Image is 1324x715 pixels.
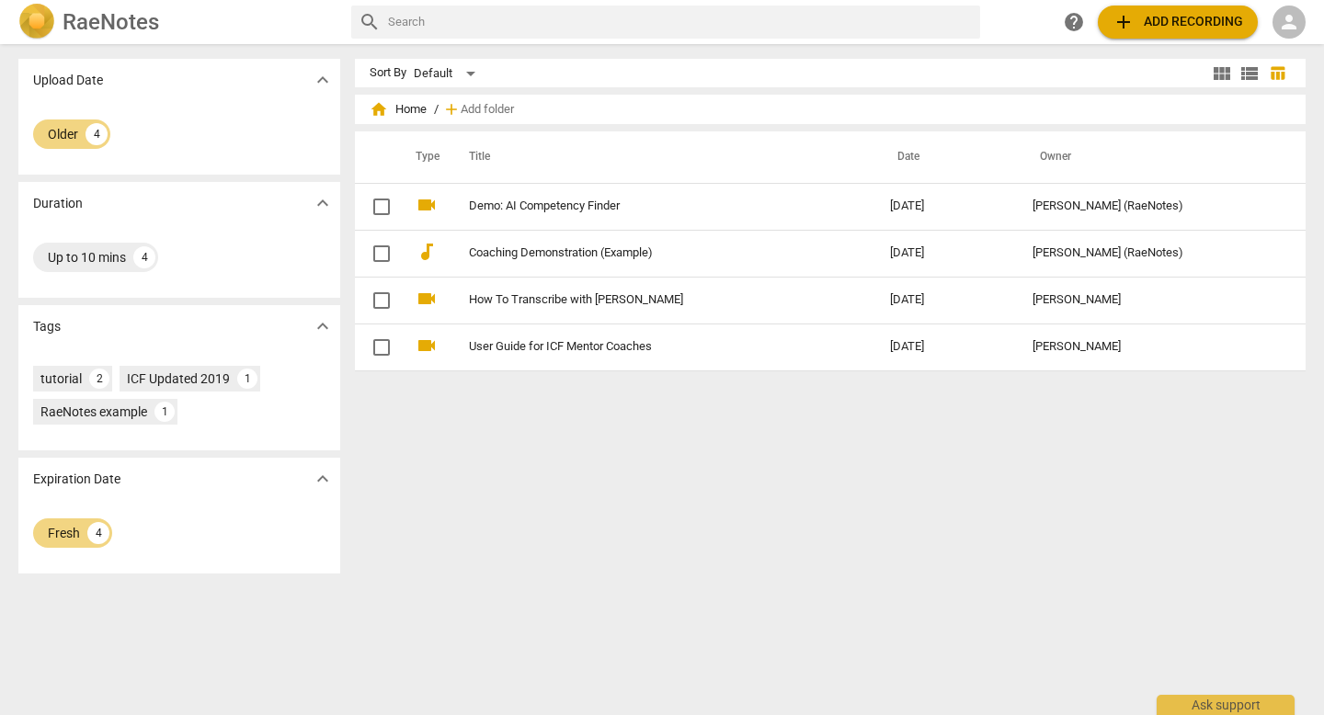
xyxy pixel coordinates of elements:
span: add [1113,11,1135,33]
a: Demo: AI Competency Finder [469,199,824,213]
a: Help [1057,6,1090,39]
div: tutorial [40,369,82,388]
span: expand_more [312,315,334,337]
div: [PERSON_NAME] [1033,340,1272,354]
div: ICF Updated 2019 [127,369,230,388]
div: RaeNotes example [40,403,147,421]
div: Up to 10 mins [48,248,126,267]
div: 4 [86,123,108,145]
td: [DATE] [875,277,1018,323]
span: videocam [416,288,438,310]
button: Tile view [1208,60,1236,87]
input: Search [388,7,973,37]
p: Duration [33,194,83,213]
th: Owner [1018,131,1286,183]
div: 4 [87,522,109,544]
span: videocam [416,335,438,357]
span: Add recording [1113,11,1243,33]
h2: RaeNotes [63,9,159,35]
th: Date [875,131,1018,183]
span: Home [370,100,427,119]
div: 1 [154,402,175,422]
span: expand_more [312,69,334,91]
span: help [1063,11,1085,33]
span: expand_more [312,468,334,490]
a: Coaching Demonstration (Example) [469,246,824,260]
div: Fresh [48,524,80,542]
div: 4 [133,246,155,268]
th: Title [447,131,875,183]
span: / [434,103,439,117]
div: [PERSON_NAME] (RaeNotes) [1033,199,1272,213]
button: Upload [1098,6,1258,39]
img: Logo [18,4,55,40]
div: [PERSON_NAME] (RaeNotes) [1033,246,1272,260]
a: LogoRaeNotes [18,4,337,40]
span: videocam [416,194,438,216]
div: 1 [237,369,257,389]
button: List view [1236,60,1263,87]
div: Default [414,59,482,88]
span: view_module [1211,62,1233,85]
th: Type [401,131,447,183]
p: Tags [33,317,61,336]
button: Show more [309,312,337,340]
span: audiotrack [416,241,438,263]
span: home [370,100,388,119]
span: view_list [1238,62,1261,85]
a: User Guide for ICF Mentor Coaches [469,340,824,354]
span: table_chart [1269,64,1286,82]
a: How To Transcribe with [PERSON_NAME] [469,293,824,307]
span: search [359,11,381,33]
p: Upload Date [33,71,103,90]
button: Show more [309,66,337,94]
div: Ask support [1157,695,1295,715]
button: Show more [309,189,337,217]
div: Sort By [370,66,406,80]
button: Show more [309,465,337,493]
span: expand_more [312,192,334,214]
td: [DATE] [875,323,1018,370]
span: Add folder [461,103,514,117]
button: Table view [1263,60,1291,87]
td: [DATE] [875,183,1018,230]
div: [PERSON_NAME] [1033,293,1272,307]
div: 2 [89,369,109,389]
span: person [1278,11,1300,33]
div: Older [48,125,78,143]
p: Expiration Date [33,470,120,489]
td: [DATE] [875,230,1018,277]
span: add [442,100,461,119]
